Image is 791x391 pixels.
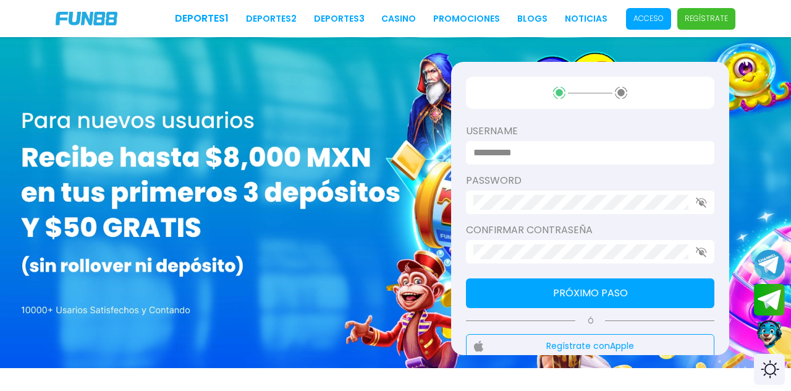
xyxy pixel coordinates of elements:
a: Deportes1 [175,11,229,26]
div: Switch theme [754,354,785,385]
button: Próximo paso [466,278,714,308]
label: username [466,124,714,139]
button: Contact customer service [754,319,785,351]
label: password [466,173,714,188]
img: Company Logo [56,12,117,25]
a: Promociones [433,12,500,25]
a: CASINO [381,12,416,25]
a: NOTICIAS [565,12,607,25]
a: Deportes2 [246,12,297,25]
label: Confirmar contraseña [466,223,714,238]
a: Deportes3 [314,12,365,25]
p: Ó [466,316,714,327]
button: Regístrate conApple [466,334,714,358]
button: Join telegram [754,284,785,316]
p: Acceso [633,13,664,24]
a: BLOGS [517,12,548,25]
button: Join telegram channel [754,249,785,281]
p: Regístrate [685,13,728,24]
